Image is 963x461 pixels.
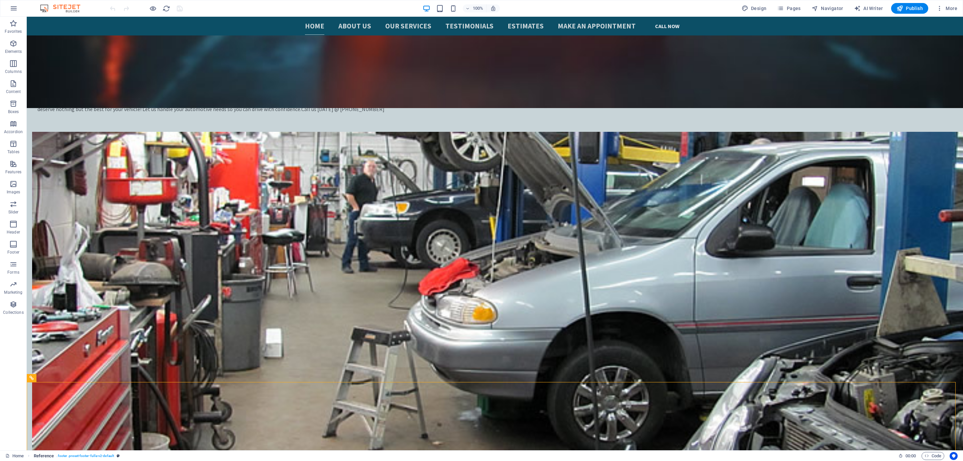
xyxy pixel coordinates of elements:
a: Click to cancel selection. Double-click to open Pages [5,452,24,460]
span: . footer .preset-footer-fulla-v2-default [57,452,114,460]
p: Favorites [5,29,22,34]
p: Header [7,229,20,235]
p: Columns [5,69,22,74]
p: Images [7,189,20,195]
i: Reload page [163,5,170,12]
img: tab_domain_overview_orange.svg [18,39,23,44]
p: Forms [7,270,19,275]
button: More [934,3,960,14]
p: Accordion [4,129,23,134]
button: AI Writer [851,3,886,14]
img: logo_orange.svg [11,11,16,16]
span: Pages [777,5,800,12]
button: Pages [774,3,803,14]
i: On resize automatically adjust zoom level to fit chosen device. [490,5,496,11]
button: Code [922,452,944,460]
h6: 100% [473,4,484,12]
span: 00 00 [905,452,916,460]
div: Keywords by Traffic [74,39,113,44]
p: Slider [8,209,19,215]
div: Domain Overview [25,39,60,44]
img: website_grey.svg [11,17,16,23]
p: Elements [5,49,22,54]
span: Code [925,452,941,460]
span: Publish [896,5,923,12]
p: Content [6,89,21,94]
p: Collections [3,310,23,315]
p: Marketing [4,290,22,295]
button: Usercentrics [950,452,958,460]
img: Editor Logo [38,4,89,12]
button: Publish [891,3,928,14]
p: Tables [7,149,19,155]
h6: Session time [898,452,916,460]
button: Design [739,3,769,14]
button: Navigator [809,3,846,14]
p: Boxes [8,109,19,114]
span: Click to select. Double-click to edit [34,452,54,460]
p: Features [5,169,21,175]
div: v 4.0.25 [19,11,33,16]
i: This element is a customizable preset [117,454,120,458]
span: Navigator [812,5,843,12]
button: reload [162,4,170,12]
img: tab_keywords_by_traffic_grey.svg [67,39,72,44]
nav: breadcrumb [34,452,120,460]
div: Domain: [DOMAIN_NAME] [17,17,74,23]
span: More [936,5,957,12]
span: Design [742,5,767,12]
span: AI Writer [854,5,883,12]
span: : [910,453,911,458]
button: 100% [463,4,487,12]
p: Footer [7,250,19,255]
button: Click here to leave preview mode and continue editing [149,4,157,12]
